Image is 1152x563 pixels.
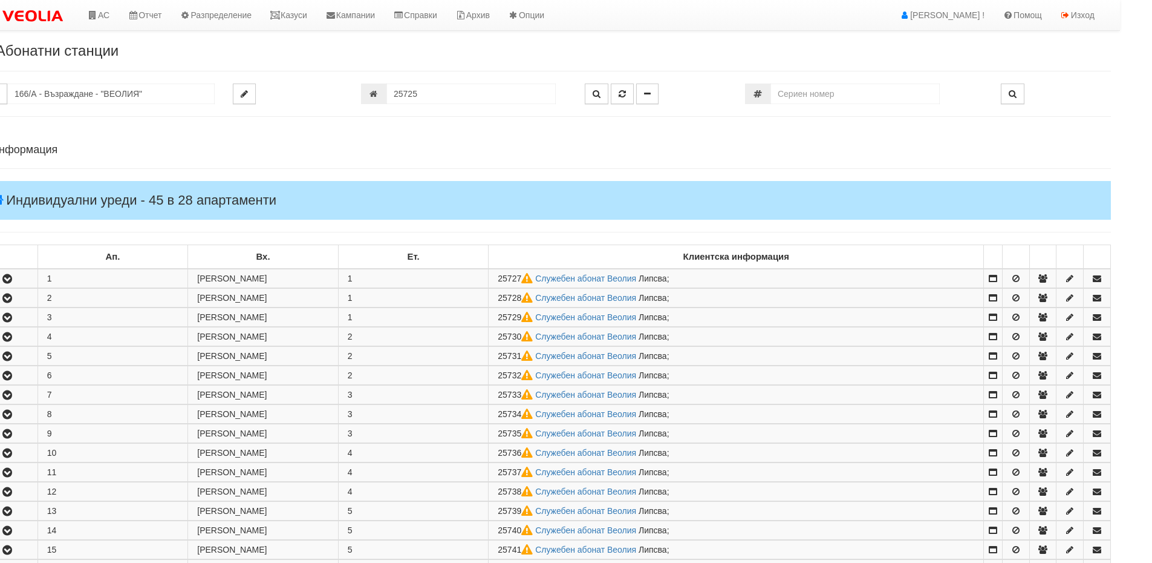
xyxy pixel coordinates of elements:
[188,405,339,424] td: [PERSON_NAME]
[498,312,535,322] span: Партида №
[348,506,353,516] span: 5
[489,386,984,404] td: ;
[37,366,188,385] td: 6
[639,390,667,400] span: Липсва
[1002,245,1029,269] td: : No sort applied, sorting is disabled
[37,444,188,463] td: 10
[37,502,188,521] td: 13
[188,328,339,346] td: [PERSON_NAME]
[535,293,636,303] a: Служебен абонат Веолия
[498,506,535,516] span: Партида №
[37,424,188,443] td: 9
[188,463,339,482] td: [PERSON_NAME]
[639,312,667,322] span: Липсва
[37,541,188,559] td: 15
[489,482,984,501] td: ;
[639,332,667,341] span: Липсва
[489,502,984,521] td: ;
[535,390,636,400] a: Служебен абонат Веолия
[498,332,535,341] span: Партида №
[489,289,984,308] td: ;
[489,245,984,269] td: Клиентска информация: No sort applied, sorting is disabled
[348,312,353,322] span: 1
[37,269,188,288] td: 1
[639,409,667,419] span: Липсва
[188,366,339,385] td: [PERSON_NAME]
[639,274,667,283] span: Липсва
[639,351,667,361] span: Липсва
[535,467,636,477] a: Служебен абонат Веолия
[348,351,353,361] span: 2
[498,409,535,419] span: Партида №
[348,274,353,283] span: 1
[188,541,339,559] td: [PERSON_NAME]
[535,506,636,516] a: Служебен абонат Веолия
[188,521,339,540] td: [PERSON_NAME]
[188,245,339,269] td: Вх.: No sort applied, sorting is disabled
[498,448,535,458] span: Партида №
[535,370,636,380] a: Служебен абонат Веолия
[639,448,667,458] span: Липсва
[498,293,535,303] span: Партида №
[498,487,535,496] span: Партида №
[639,293,667,303] span: Липсва
[188,424,339,443] td: [PERSON_NAME]
[338,245,489,269] td: Ет.: No sort applied, sorting is disabled
[535,409,636,419] a: Служебен абонат Веолия
[188,289,339,308] td: [PERSON_NAME]
[37,289,188,308] td: 2
[188,444,339,463] td: [PERSON_NAME]
[984,245,1003,269] td: : No sort applied, sorting is disabled
[1056,245,1084,269] td: : No sort applied, sorting is disabled
[489,405,984,424] td: ;
[489,366,984,385] td: ;
[639,370,667,380] span: Липсва
[498,274,535,283] span: Партида №
[37,328,188,346] td: 4
[256,252,270,262] b: Вх.
[348,390,353,400] span: 3
[535,487,636,496] a: Служебен абонат Веолия
[489,541,984,559] td: ;
[489,463,984,482] td: ;
[535,312,636,322] a: Служебен абонат Веолия
[348,448,353,458] span: 4
[106,252,120,262] b: Ап.
[408,252,420,262] b: Ет.
[489,328,984,346] td: ;
[348,332,353,341] span: 2
[7,84,215,104] input: Абонатна станция
[498,545,535,555] span: Партида №
[37,521,188,540] td: 14
[188,482,339,501] td: [PERSON_NAME]
[498,351,535,361] span: Партида №
[37,482,188,501] td: 12
[348,370,353,380] span: 2
[1084,245,1111,269] td: : No sort applied, sorting is disabled
[188,308,339,327] td: [PERSON_NAME]
[498,370,535,380] span: Партида №
[37,308,188,327] td: 3
[37,245,188,269] td: Ап.: No sort applied, sorting is disabled
[535,545,636,555] a: Служебен абонат Веолия
[639,506,667,516] span: Липсва
[535,429,636,438] a: Служебен абонат Веолия
[348,545,353,555] span: 5
[639,487,667,496] span: Липсва
[639,429,667,438] span: Липсва
[489,308,984,327] td: ;
[348,429,353,438] span: 3
[188,386,339,404] td: [PERSON_NAME]
[188,269,339,288] td: [PERSON_NAME]
[639,525,667,535] span: Липсва
[639,545,667,555] span: Липсва
[37,386,188,404] td: 7
[770,84,940,104] input: Сериен номер
[489,424,984,443] td: ;
[535,332,636,341] a: Служебен абонат Веолия
[348,467,353,477] span: 4
[639,467,667,477] span: Липсва
[1029,245,1056,269] td: : No sort applied, sorting is disabled
[498,525,535,535] span: Партида №
[535,525,636,535] a: Служебен абонат Веолия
